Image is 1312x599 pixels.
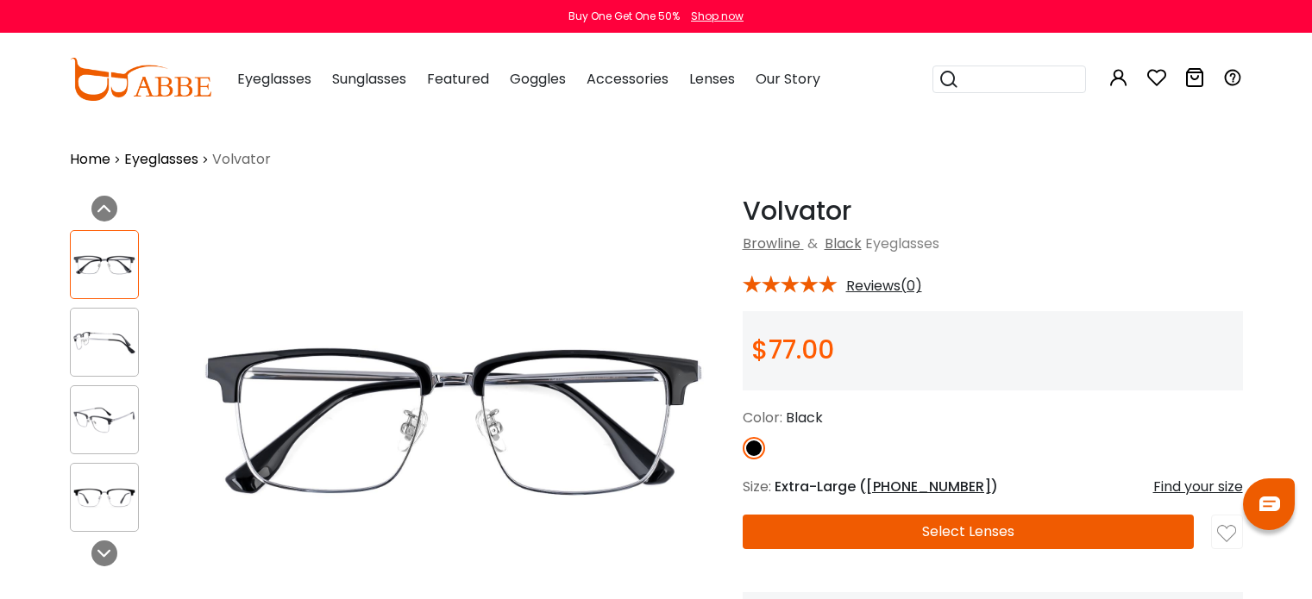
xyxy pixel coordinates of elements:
span: Size: [743,477,771,496]
div: Shop now [691,9,744,24]
img: Volvator Black Acetate , Titanium Eyeglasses , NosePads Frames from ABBE Glasses [71,481,138,515]
span: Goggles [510,69,566,89]
span: Our Story [756,69,820,89]
h1: Volvator [743,196,1243,227]
div: Buy One Get One 50% [568,9,680,24]
span: Reviews(0) [846,278,922,294]
a: Browline [743,234,800,253]
img: chat [1259,496,1280,511]
div: Find your size [1153,477,1243,497]
img: Volvator Black Acetate , Titanium Eyeglasses , NosePads Frames from ABBE Glasses [71,403,138,437]
span: & [804,234,821,253]
span: Lenses [689,69,735,89]
span: Featured [427,69,489,89]
img: like [1217,524,1236,543]
span: Sunglasses [332,69,406,89]
span: Color: [743,408,782,427]
button: Select Lenses [743,515,1195,549]
a: Shop now [682,9,744,23]
span: $77.00 [751,331,834,368]
img: Volvator Black Acetate , Titanium Eyeglasses , NosePads Frames from ABBE Glasses [71,326,138,359]
a: Eyeglasses [124,149,198,170]
span: Black [786,408,823,427]
span: Eyeglasses [865,234,939,253]
a: Black [825,234,862,253]
span: Volvator [212,149,271,170]
a: Home [70,149,110,170]
span: Extra-Large ( ) [775,477,998,496]
span: [PHONE_NUMBER] [866,477,991,496]
img: Volvator Black Acetate , Titanium Eyeglasses , NosePads Frames from ABBE Glasses [71,248,138,282]
span: Eyeglasses [237,69,311,89]
span: Accessories [587,69,669,89]
img: abbeglasses.com [70,58,211,101]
